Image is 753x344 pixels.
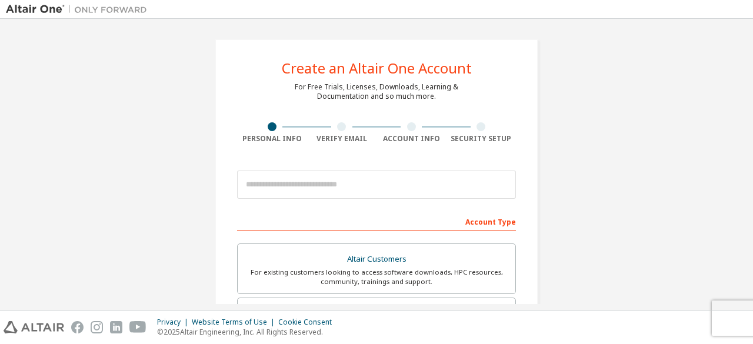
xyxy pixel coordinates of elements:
div: Verify Email [307,134,377,143]
img: linkedin.svg [110,321,122,333]
div: Altair Customers [245,251,508,268]
div: Personal Info [237,134,307,143]
div: Website Terms of Use [192,318,278,327]
div: Create an Altair One Account [282,61,472,75]
div: Cookie Consent [278,318,339,327]
div: Privacy [157,318,192,327]
img: Altair One [6,4,153,15]
img: facebook.svg [71,321,84,333]
div: For Free Trials, Licenses, Downloads, Learning & Documentation and so much more. [295,82,458,101]
img: altair_logo.svg [4,321,64,333]
img: instagram.svg [91,321,103,333]
div: For existing customers looking to access software downloads, HPC resources, community, trainings ... [245,268,508,286]
p: © 2025 Altair Engineering, Inc. All Rights Reserved. [157,327,339,337]
div: Account Type [237,212,516,231]
img: youtube.svg [129,321,146,333]
div: Security Setup [447,134,517,143]
div: Account Info [376,134,447,143]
